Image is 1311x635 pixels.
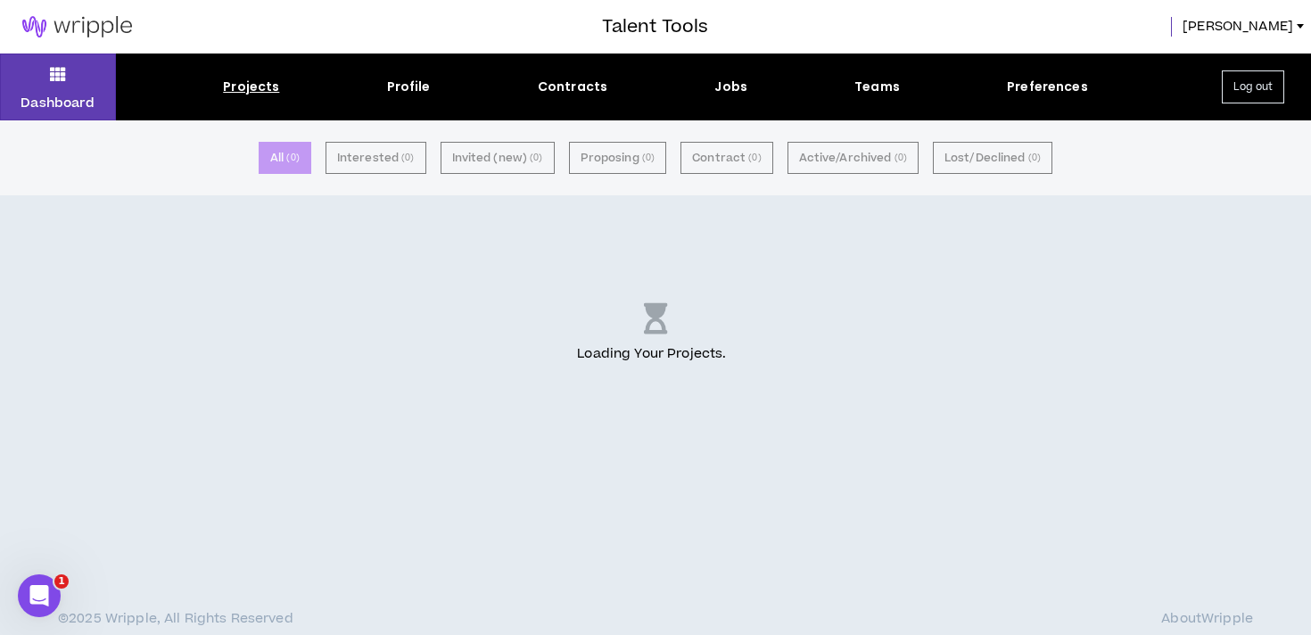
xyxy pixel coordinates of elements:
button: All (0) [259,142,311,174]
p: Loading Your Projects . [577,344,733,364]
small: ( 0 ) [748,150,761,166]
button: Proposing (0) [569,142,667,174]
div: Preferences [1007,78,1088,96]
small: ( 0 ) [401,150,414,166]
small: ( 0 ) [1028,150,1041,166]
button: Log out [1222,70,1284,103]
p: © 2025 Wripple , All Rights Reserved [58,612,293,626]
div: Contracts [538,78,607,96]
small: ( 0 ) [642,150,655,166]
div: Profile [387,78,431,96]
iframe: Intercom live chat [18,574,61,617]
span: 1 [54,574,69,589]
button: Invited (new) (0) [441,142,555,174]
button: Interested (0) [326,142,426,174]
button: Contract (0) [680,142,772,174]
div: Jobs [714,78,747,96]
button: Active/Archived (0) [787,142,919,174]
small: ( 0 ) [530,150,542,166]
p: Dashboard [21,94,95,112]
h3: Talent Tools [602,13,708,40]
small: ( 0 ) [286,150,299,166]
a: AboutWripple [1161,612,1253,626]
small: ( 0 ) [895,150,907,166]
button: Lost/Declined (0) [933,142,1052,174]
div: Teams [854,78,900,96]
span: [PERSON_NAME] [1183,17,1293,37]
